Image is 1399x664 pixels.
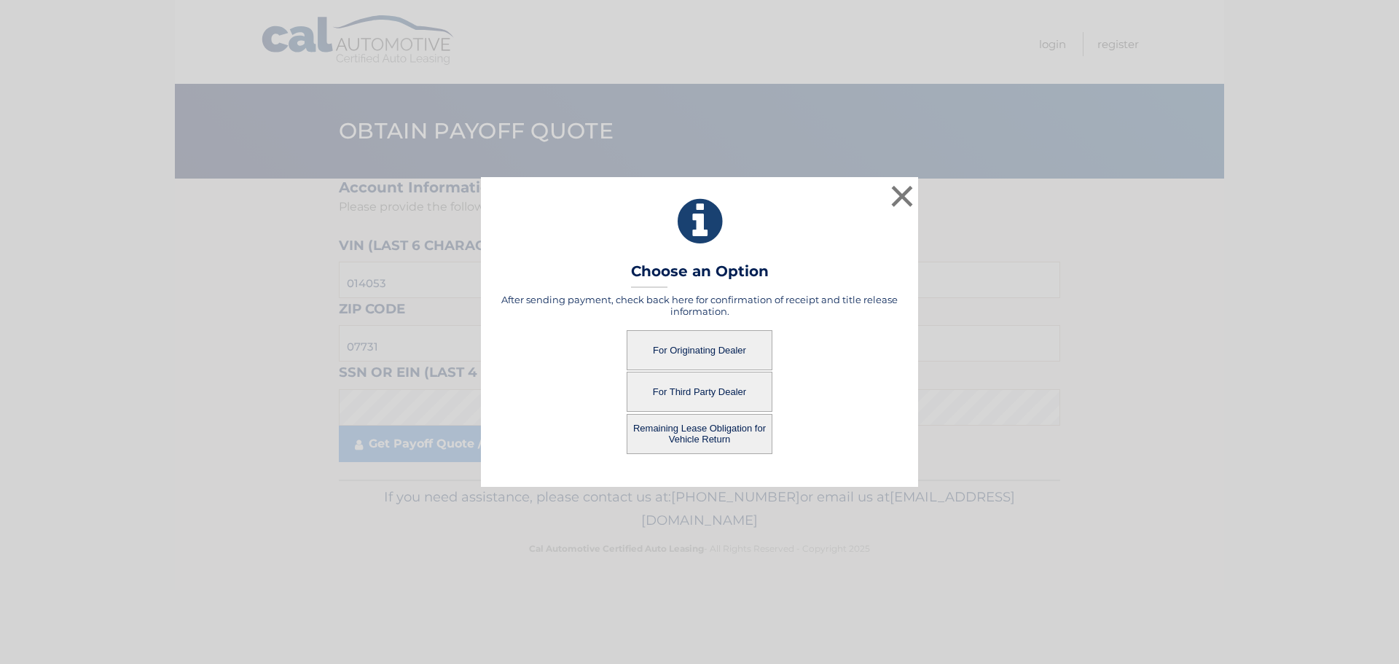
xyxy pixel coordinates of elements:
h3: Choose an Option [631,262,769,288]
button: Remaining Lease Obligation for Vehicle Return [627,414,772,454]
h5: After sending payment, check back here for confirmation of receipt and title release information. [499,294,900,317]
button: For Third Party Dealer [627,372,772,412]
button: × [887,181,917,211]
button: For Originating Dealer [627,330,772,370]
